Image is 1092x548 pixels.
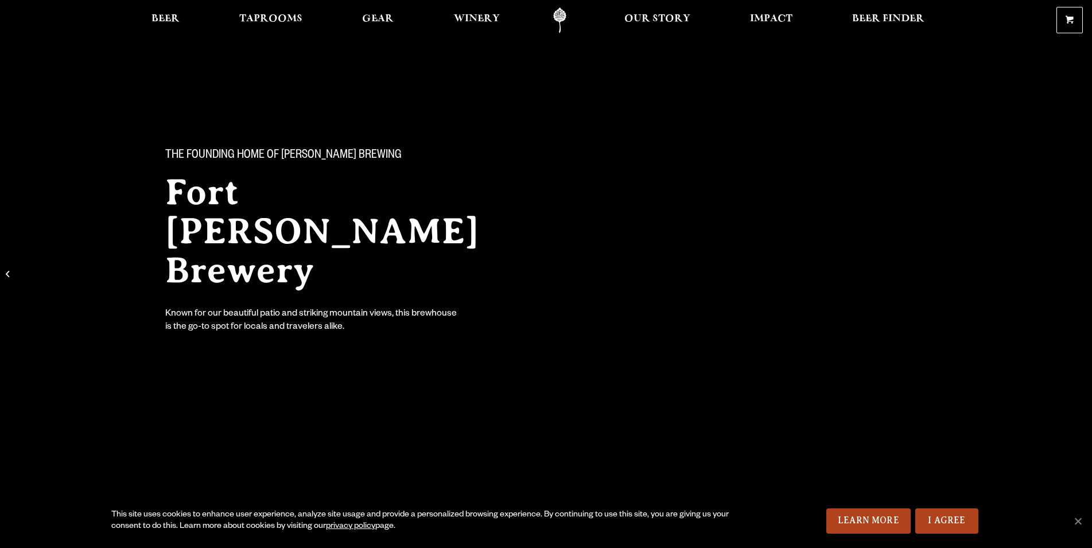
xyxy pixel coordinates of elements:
a: privacy policy [326,522,375,531]
h2: Fort [PERSON_NAME] Brewery [165,173,523,290]
span: Our Story [624,14,690,24]
span: No [1072,515,1083,527]
a: Winery [446,7,507,33]
a: Impact [743,7,800,33]
div: Known for our beautiful patio and striking mountain views, this brewhouse is the go-to spot for l... [165,308,459,335]
a: Beer Finder [845,7,932,33]
a: Odell Home [538,7,581,33]
span: Gear [362,14,394,24]
div: This site uses cookies to enhance user experience, analyze site usage and provide a personalized ... [111,510,732,533]
a: Learn More [826,508,911,534]
span: The Founding Home of [PERSON_NAME] Brewing [165,149,402,164]
span: Taprooms [239,14,302,24]
span: Beer [151,14,180,24]
a: Our Story [617,7,698,33]
span: Winery [454,14,500,24]
a: Gear [355,7,401,33]
span: Beer Finder [852,14,924,24]
a: I Agree [915,508,978,534]
a: Beer [144,7,187,33]
a: Taprooms [232,7,310,33]
span: Impact [750,14,792,24]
